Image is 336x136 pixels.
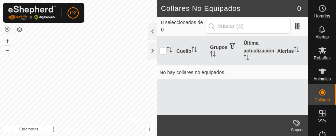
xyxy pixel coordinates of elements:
font: – [6,46,9,53]
font: Horarios [314,14,330,19]
font: Collares No Equipados [161,5,241,12]
font: Cuello [176,48,191,54]
p-sorticon: Activar para ordenar [244,56,249,61]
font: Collares [314,98,330,102]
font: Animales [314,77,331,81]
font: Grupos [291,128,303,132]
p-sorticon: Activar para ordenar [191,48,197,53]
font: Política de Privacidad [42,128,83,133]
button: – [3,46,12,54]
font: 0 [297,5,301,12]
font: Alertas [277,48,294,54]
p-sorticon: Activar para ordenar [294,48,299,53]
img: Logotipo de Gallagher [8,6,56,20]
font: Rebaños [314,56,330,60]
font: 0 seleccionados de 0 [161,20,203,33]
font: VVs [318,119,326,123]
a: Contáctenos [91,127,114,133]
font: + [6,37,9,44]
font: Última actualización [244,40,274,53]
button: + [3,37,12,45]
font: No hay collares no equipados. [160,70,225,75]
input: Buscar (S) [206,19,290,34]
font: i [149,126,150,132]
button: i [146,125,154,133]
font: Alertas [316,35,329,40]
a: Política de Privacidad [42,127,83,133]
font: O2 [70,10,77,15]
p-sorticon: Activar para ordenar [210,52,216,58]
p-sorticon: Activar para ordenar [167,48,172,53]
font: Contáctenos [91,128,114,133]
button: Capas del Mapa [15,26,24,34]
font: Grupos [210,44,227,50]
button: Restablecer Mapa [3,25,12,34]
